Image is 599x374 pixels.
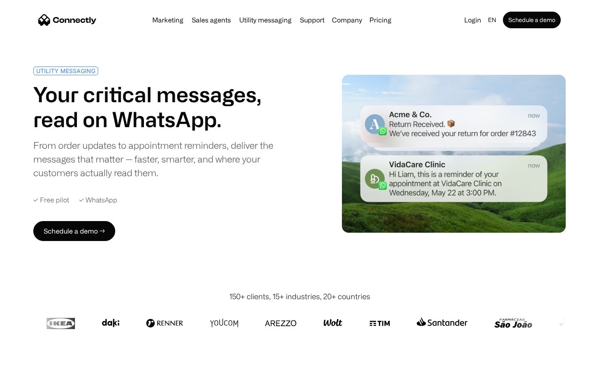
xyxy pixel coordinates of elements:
div: ✓ WhatsApp [79,196,117,204]
a: Sales agents [188,17,234,23]
div: From order updates to appointment reminders, deliver the messages that matter — faster, smarter, ... [33,138,296,180]
div: en [488,14,496,26]
div: 150+ clients, 15+ industries, 20+ countries [229,291,370,302]
div: UTILITY MESSAGING [36,68,95,74]
ul: Language list [17,359,50,371]
a: Marketing [149,17,187,23]
a: Utility messaging [236,17,295,23]
a: Schedule a demo [503,12,561,28]
aside: Language selected: English [8,359,50,371]
a: Schedule a demo → [33,221,115,241]
a: Support [297,17,328,23]
a: Pricing [366,17,395,23]
div: ✓ Free pilot [33,196,69,204]
div: Company [332,14,362,26]
a: Login [461,14,485,26]
h1: Your critical messages, read on WhatsApp. [33,82,296,132]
